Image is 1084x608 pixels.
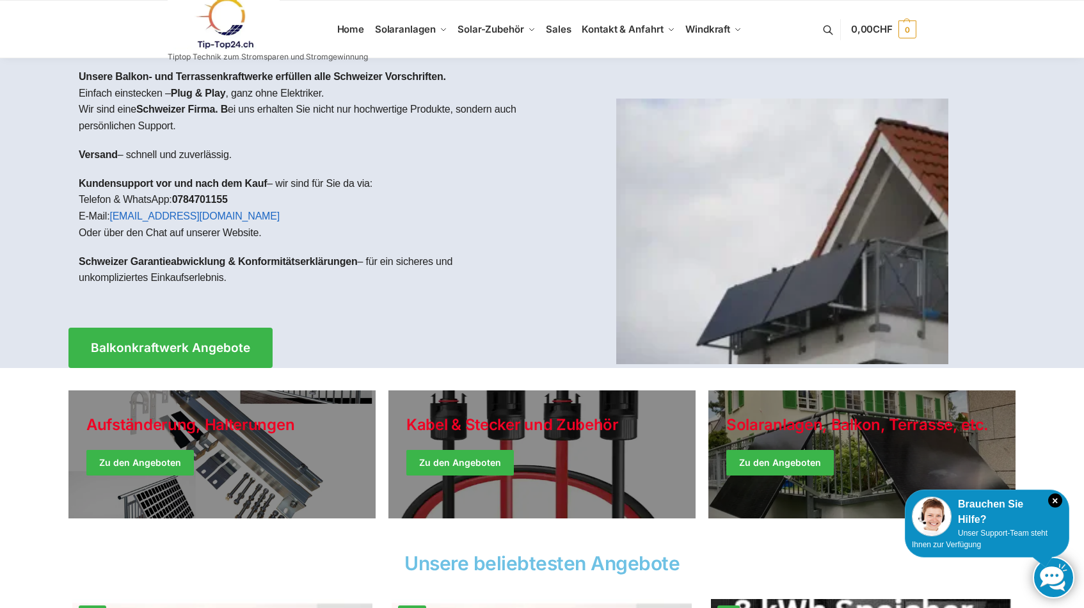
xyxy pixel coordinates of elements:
img: Customer service [912,497,952,536]
p: – für ein sicheres und unkompliziertes Einkaufserlebnis. [79,253,532,286]
a: Winter Jackets [708,390,1016,518]
a: Kontakt & Anfahrt [577,1,680,58]
a: [EMAIL_ADDRESS][DOMAIN_NAME] [109,211,280,221]
span: 0,00 [851,23,893,35]
span: CHF [873,23,893,35]
a: Balkonkraftwerk Angebote [68,328,273,368]
a: 0,00CHF 0 [851,10,916,49]
strong: Kundensupport vor und nach dem Kauf [79,178,267,189]
strong: Schweizer Firma. B [136,104,228,115]
strong: 0784701155 [172,194,228,205]
strong: Schweizer Garantieabwicklung & Konformitätserklärungen [79,256,358,267]
a: Holiday Style [388,390,696,518]
span: Unser Support-Team steht Ihnen zur Verfügung [912,529,1048,549]
span: Windkraft [685,23,730,35]
h2: Unsere beliebtesten Angebote [68,554,1016,573]
span: Kontakt & Anfahrt [582,23,663,35]
p: – wir sind für Sie da via: Telefon & WhatsApp: E-Mail: Oder über den Chat auf unserer Website. [79,175,532,241]
div: Einfach einstecken – , ganz ohne Elektriker. [68,58,542,308]
span: Sales [546,23,571,35]
p: Tiptop Technik zum Stromsparen und Stromgewinnung [168,53,368,61]
span: Solar-Zubehör [458,23,524,35]
div: Brauchen Sie Hilfe? [912,497,1062,527]
i: Schließen [1048,493,1062,508]
span: Balkonkraftwerk Angebote [91,342,250,354]
a: Holiday Style [68,390,376,518]
a: Sales [541,1,577,58]
strong: Unsere Balkon- und Terrassenkraftwerke erfüllen alle Schweizer Vorschriften. [79,71,446,82]
a: Windkraft [680,1,747,58]
span: 0 [898,20,916,38]
strong: Plug & Play [171,88,226,99]
strong: Versand [79,149,118,160]
img: Home 1 [616,99,948,364]
p: Wir sind eine ei uns erhalten Sie nicht nur hochwertige Produkte, sondern auch persönlichen Support. [79,101,532,134]
a: Solar-Zubehör [452,1,541,58]
span: Solaranlagen [375,23,436,35]
a: Solaranlagen [369,1,452,58]
p: – schnell und zuverlässig. [79,147,532,163]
